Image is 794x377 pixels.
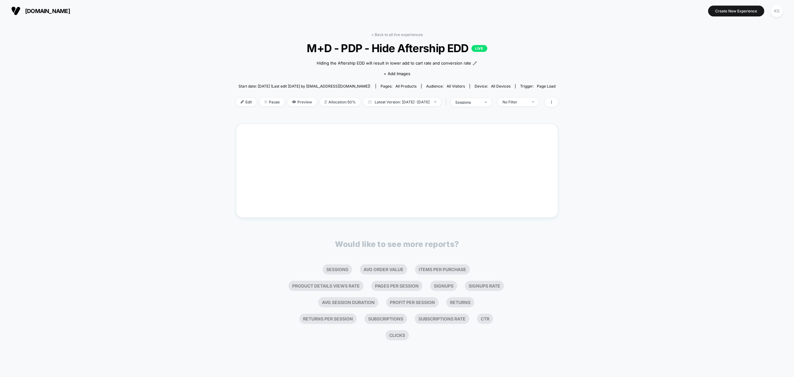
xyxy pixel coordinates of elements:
[381,84,417,89] div: Pages:
[364,314,407,324] li: Subscriptions
[386,297,439,307] li: Profit Per Session
[368,100,372,103] img: calendar
[320,98,360,106] span: Allocation: 50%
[323,264,352,275] li: Sessions
[264,100,267,103] img: end
[386,330,409,340] li: Clicks
[299,314,357,324] li: Returns Per Session
[470,84,515,89] span: Device:
[491,84,511,89] span: all devices
[446,297,474,307] li: Returns
[769,5,785,17] button: KS
[537,84,555,89] span: Page Load
[434,101,436,102] img: end
[371,32,423,37] a: < Back to all live experiences
[395,84,417,89] span: all products
[364,98,441,106] span: Latest Version: [DATE] - [DATE]
[415,264,470,275] li: Items Per Purchase
[25,8,70,14] span: [DOMAIN_NAME]
[444,98,451,107] span: |
[455,100,480,105] div: sessions
[708,6,764,16] button: Create New Experience
[502,100,527,104] div: No Filter
[288,281,364,291] li: Product Details Views Rate
[426,84,465,89] div: Audience:
[384,71,410,76] span: + Add Images
[324,100,327,104] img: rebalance
[471,45,487,52] p: LIVE
[477,314,493,324] li: Ctr
[447,84,465,89] span: All Visitors
[771,5,783,17] div: KS
[371,281,422,291] li: Pages Per Session
[252,42,542,55] span: M+D - PDP - Hide Aftership EDD
[260,98,284,106] span: Pause
[415,314,469,324] li: Subscriptions Rate
[236,98,256,106] span: Edit
[288,98,317,106] span: Preview
[318,297,378,307] li: Avg Session Duration
[335,239,459,249] p: Would like to see more reports?
[11,6,20,16] img: Visually logo
[9,6,72,16] button: [DOMAIN_NAME]
[430,281,457,291] li: Signups
[239,84,370,89] span: Start date: [DATE] (Last edit [DATE] by [EMAIL_ADDRESS][DOMAIN_NAME])
[532,101,534,102] img: end
[360,264,407,275] li: Avg Order Value
[241,100,244,103] img: edit
[317,60,471,66] span: Hiding the Aftership EDD will result in lower add to cart rate and conversion rate
[520,84,555,89] div: Trigger:
[465,281,504,291] li: Signups Rate
[485,102,487,103] img: end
